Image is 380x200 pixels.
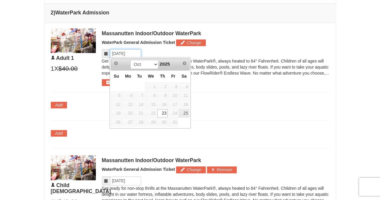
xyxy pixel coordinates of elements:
[168,91,179,100] td: unAvailable
[160,74,165,78] span: Thursday
[168,100,179,109] td: unAvailable
[122,109,134,118] span: 20
[171,74,175,78] span: Friday
[58,64,78,73] span: $40.00
[168,82,178,91] span: 3
[111,100,122,109] span: 12
[134,91,145,100] td: unAvailable
[111,118,122,126] span: 26
[51,130,67,137] button: Add
[148,74,154,78] span: Wednesday
[122,100,134,109] span: 13
[134,118,145,127] td: unAvailable
[180,59,189,68] a: Next
[178,100,189,109] td: unAvailable
[111,91,122,100] td: unAvailable
[145,109,157,118] span: 22
[145,82,157,91] td: unAvailable
[157,82,168,91] td: unAvailable
[111,91,122,100] span: 5
[125,74,131,78] span: Monday
[112,59,120,68] a: Prev
[51,28,96,53] img: 6619917-1403-22d2226d.jpg
[179,91,189,100] span: 11
[122,91,134,100] span: 6
[157,118,168,127] td: unAvailable
[114,74,119,78] span: Sunday
[145,82,157,91] span: 1
[182,61,187,66] span: Next
[102,157,330,163] div: Massanutten Indoor/Outdoor WaterPark
[179,82,189,91] span: 4
[179,100,189,109] span: 18
[168,118,179,127] td: unAvailable
[122,100,134,109] td: unAvailable
[157,100,168,109] span: 16
[134,91,144,100] span: 7
[111,100,122,109] td: unAvailable
[122,91,134,100] td: unAvailable
[145,100,157,109] span: 15
[122,118,134,126] span: 27
[181,74,187,78] span: Saturday
[122,109,134,118] td: unAvailable
[178,109,189,118] td: available
[176,166,206,173] button: Change
[145,91,157,100] span: 8
[51,182,111,194] span: Child [DEMOGRAPHIC_DATA]
[102,167,175,172] span: WaterPark General Admission Ticket
[168,91,178,100] span: 10
[102,40,175,45] span: WaterPark General Admission Ticket
[178,82,189,91] td: unAvailable
[178,91,189,100] td: unAvailable
[168,109,179,118] td: unAvailable
[160,61,170,66] span: 2025
[145,118,157,126] span: 29
[51,64,54,73] span: 1
[145,91,157,100] td: unAvailable
[102,30,330,36] div: Massanutten Indoor/Outdoor WaterPark
[102,79,134,86] button: More Info
[56,55,74,61] span: Adult 1
[157,109,168,118] td: available
[157,91,168,100] span: 9
[134,109,144,118] span: 21
[157,91,168,100] td: unAvailable
[137,74,142,78] span: Tuesday
[54,64,58,73] span: X
[114,61,118,66] span: Prev
[179,109,189,118] a: 25
[168,109,178,118] span: 24
[145,118,157,127] td: unAvailable
[168,118,178,126] span: 31
[176,39,206,46] button: Change
[145,100,157,109] td: unAvailable
[111,118,122,127] td: unAvailable
[157,100,168,109] td: unAvailable
[51,155,96,180] img: 6619917-1403-22d2226d.jpg
[51,102,67,108] button: Add
[53,10,55,16] span: )
[111,109,122,118] td: unAvailable
[145,109,157,118] td: unAvailable
[157,109,168,118] a: 23
[111,109,122,118] span: 19
[157,82,168,91] span: 2
[134,109,145,118] td: unAvailable
[168,82,179,91] td: unAvailable
[102,58,330,76] p: Get ready for non-stop thrills at the Massanutten WaterPark®, always heated to 84° Fahrenheit. Ch...
[157,118,168,126] span: 30
[134,100,145,109] td: unAvailable
[51,10,330,16] h4: 2 WaterPark Admission
[134,100,144,109] span: 14
[207,166,237,173] button: Remove
[122,118,134,127] td: unAvailable
[134,118,144,126] span: 28
[168,100,178,109] span: 17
